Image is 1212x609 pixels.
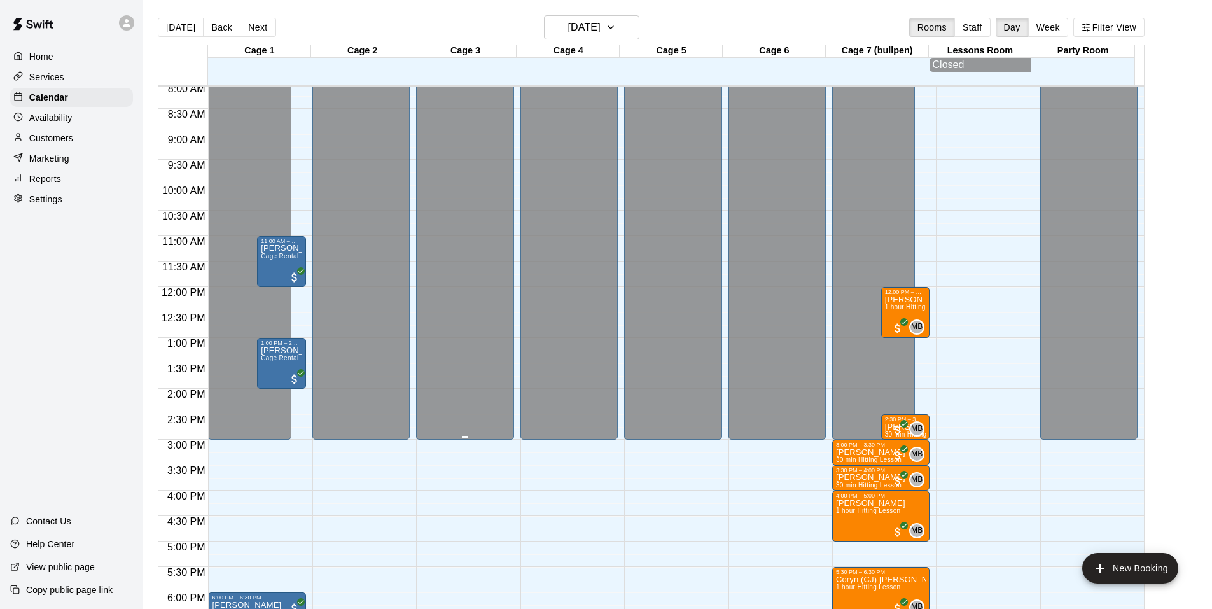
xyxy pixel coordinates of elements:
button: Back [203,18,240,37]
a: Marketing [10,149,133,168]
button: [DATE] [544,15,639,39]
button: Rooms [909,18,955,37]
button: Day [996,18,1029,37]
p: Home [29,50,53,63]
span: 6:00 PM [164,592,209,603]
div: Cage 4 [517,45,620,57]
span: MB [911,473,923,486]
span: 5:00 PM [164,542,209,552]
p: Settings [29,193,62,206]
div: Cage 7 (bullpen) [826,45,929,57]
span: All customers have paid [891,449,904,462]
span: MB [911,524,923,537]
button: Filter View [1073,18,1145,37]
div: 2:30 PM – 3:00 PM: Brett Stains [881,414,930,440]
p: Contact Us [26,515,71,528]
span: 9:30 AM [165,160,209,171]
span: MB [911,448,923,461]
span: Matthew Burns [914,319,924,335]
span: 30 min Hitting Lesson [836,482,902,489]
span: MB [911,321,923,333]
button: [DATE] [158,18,204,37]
span: 11:00 AM [159,236,209,247]
span: Matthew Burns [914,421,924,437]
div: 4:00 PM – 5:00 PM [836,493,926,499]
a: Availability [10,108,133,127]
div: 12:00 PM – 1:00 PM [885,289,926,295]
span: Cage Rental [261,354,298,361]
div: 2:30 PM – 3:00 PM [885,416,926,423]
span: Matthew Burns [914,472,924,487]
span: All customers have paid [891,322,904,335]
button: Staff [954,18,991,37]
div: Matthew Burns [909,523,924,538]
div: Matthew Burns [909,319,924,335]
div: 12:00 PM – 1:00 PM: Paxton Davis [881,287,930,338]
div: 3:00 PM – 3:30 PM [836,442,926,448]
div: 11:00 AM – 12:00 PM: Kara Wynn [257,236,306,287]
div: 11:00 AM – 12:00 PM [261,238,302,244]
p: Marketing [29,152,69,165]
div: 1:00 PM – 2:00 PM [261,340,302,346]
span: 10:30 AM [159,211,209,221]
div: 3:30 PM – 4:00 PM [836,467,926,473]
span: Matthew Burns [914,447,924,462]
a: Settings [10,190,133,209]
p: Customers [29,132,73,144]
span: Matthew Burns [914,523,924,538]
span: All customers have paid [288,373,301,386]
span: All customers have paid [288,271,301,284]
span: 4:00 PM [164,491,209,501]
h6: [DATE] [568,18,601,36]
a: Calendar [10,88,133,107]
div: Cage 3 [414,45,517,57]
div: Matthew Burns [909,421,924,437]
span: 2:00 PM [164,389,209,400]
div: 4:00 PM – 5:00 PM: Harper Wynn [832,491,930,542]
p: Reports [29,172,61,185]
span: 2:30 PM [164,414,209,425]
p: Services [29,71,64,83]
span: 1 hour Hitting Lesson [836,507,901,514]
p: Help Center [26,538,74,550]
span: 1 hour Hitting Lesson [885,304,950,311]
div: 3:00 PM – 3:30 PM: Brett Stains [832,440,930,465]
span: 12:30 PM [158,312,208,323]
div: Cage 2 [311,45,414,57]
span: 3:30 PM [164,465,209,476]
div: 1:00 PM – 2:00 PM: AJ Marin [257,338,306,389]
span: 11:30 AM [159,262,209,272]
span: All customers have paid [891,424,904,437]
a: Home [10,47,133,66]
p: Availability [29,111,73,124]
a: Services [10,67,133,87]
span: MB [911,423,923,435]
span: 9:00 AM [165,134,209,145]
span: 12:00 PM [158,287,208,298]
span: 30 min Hitting Lesson [885,431,951,438]
p: Calendar [29,91,68,104]
span: 1 hour Hitting Lesson [836,584,901,591]
div: Cage 5 [620,45,723,57]
div: Closed [933,59,1028,71]
a: Reports [10,169,133,188]
button: Week [1028,18,1068,37]
span: 4:30 PM [164,516,209,527]
span: Cage Rental [261,253,298,260]
a: Customers [10,129,133,148]
div: 6:00 PM – 6:30 PM [212,594,302,601]
span: 3:00 PM [164,440,209,451]
p: View public page [26,561,95,573]
div: 5:30 PM – 6:30 PM [836,569,926,575]
span: 1:00 PM [164,338,209,349]
div: Cage 6 [723,45,826,57]
div: 3:30 PM – 4:00 PM: Brett Stains [832,465,930,491]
